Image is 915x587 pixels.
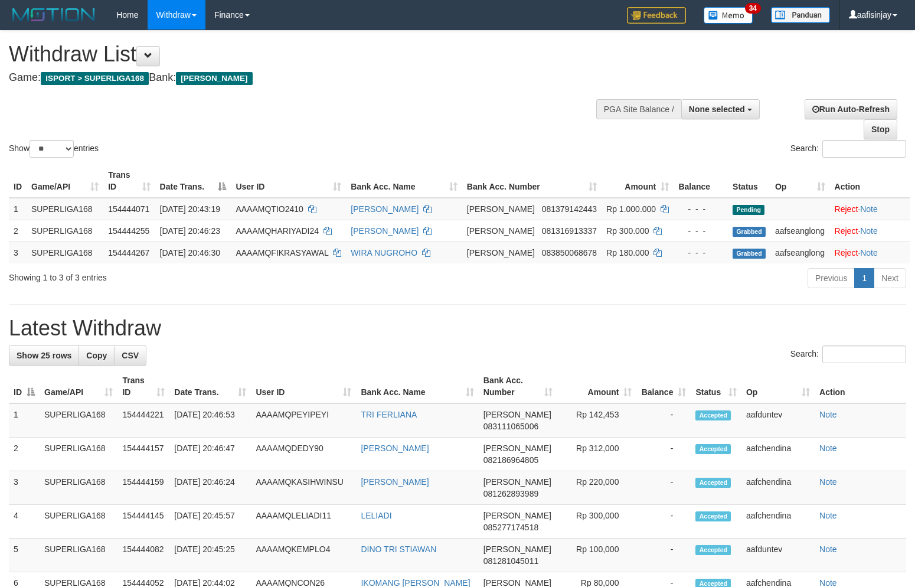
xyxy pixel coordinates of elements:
[695,444,731,454] span: Accepted
[108,204,149,214] span: 154444071
[741,370,815,403] th: Op: activate to sort column ascending
[695,478,731,488] span: Accepted
[835,204,858,214] a: Reject
[636,539,691,572] td: -
[122,351,139,360] span: CSV
[9,72,598,84] h4: Game: Bank:
[30,140,74,158] select: Showentries
[361,477,429,487] a: [PERSON_NAME]
[483,489,538,498] span: Copy 081262893989 to clipboard
[9,198,27,220] td: 1
[351,204,419,214] a: [PERSON_NAME]
[108,226,149,236] span: 154444255
[860,248,878,257] a: Note
[27,198,103,220] td: SUPERLIGA168
[805,99,897,119] a: Run Auto-Refresh
[251,370,356,403] th: User ID: activate to sort column ascending
[9,539,40,572] td: 5
[741,403,815,438] td: aafduntev
[117,505,169,539] td: 154444145
[9,220,27,242] td: 2
[770,164,830,198] th: Op: activate to sort column ascending
[790,345,906,363] label: Search:
[860,226,878,236] a: Note
[835,226,858,236] a: Reject
[467,204,535,214] span: [PERSON_NAME]
[9,403,40,438] td: 1
[483,556,538,566] span: Copy 081281045011 to clipboard
[557,370,637,403] th: Amount: activate to sort column ascending
[79,345,115,366] a: Copy
[361,544,436,554] a: DINO TRI STIAWAN
[9,471,40,505] td: 3
[251,505,356,539] td: AAAAMQLELIADI11
[40,539,117,572] td: SUPERLIGA168
[40,370,117,403] th: Game/API: activate to sort column ascending
[9,370,40,403] th: ID: activate to sort column descending
[681,99,760,119] button: None selected
[114,345,146,366] a: CSV
[636,438,691,471] td: -
[864,119,897,139] a: Stop
[117,539,169,572] td: 154444082
[9,267,372,283] div: Showing 1 to 3 of 3 entries
[819,443,837,453] a: Note
[606,248,649,257] span: Rp 180.000
[770,220,830,242] td: aafseanglong
[27,242,103,263] td: SUPERLIGA168
[557,438,637,471] td: Rp 312,000
[741,471,815,505] td: aafchendina
[117,438,169,471] td: 154444157
[169,505,251,539] td: [DATE] 20:45:57
[860,204,878,214] a: Note
[691,370,741,403] th: Status: activate to sort column ascending
[467,226,535,236] span: [PERSON_NAME]
[483,422,538,431] span: Copy 083111065006 to clipboard
[830,198,910,220] td: ·
[695,545,731,555] span: Accepted
[822,345,906,363] input: Search:
[636,471,691,505] td: -
[596,99,681,119] div: PGA Site Balance /
[160,248,220,257] span: [DATE] 20:46:30
[9,317,906,340] h1: Latest Withdraw
[86,351,107,360] span: Copy
[704,7,753,24] img: Button%20Memo.svg
[636,505,691,539] td: -
[351,248,417,257] a: WIRA NUGROHO
[483,544,551,554] span: [PERSON_NAME]
[854,268,874,288] a: 1
[483,477,551,487] span: [PERSON_NAME]
[351,226,419,236] a: [PERSON_NAME]
[542,204,597,214] span: Copy 081379142443 to clipboard
[9,505,40,539] td: 4
[361,443,429,453] a: [PERSON_NAME]
[542,226,597,236] span: Copy 081316913337 to clipboard
[9,140,99,158] label: Show entries
[819,511,837,520] a: Note
[169,539,251,572] td: [DATE] 20:45:25
[606,226,649,236] span: Rp 300.000
[9,43,598,66] h1: Withdraw List
[745,3,761,14] span: 34
[557,403,637,438] td: Rp 142,453
[41,72,149,85] span: ISPORT > SUPERLIGA168
[822,140,906,158] input: Search:
[108,248,149,257] span: 154444267
[17,351,71,360] span: Show 25 rows
[251,539,356,572] td: AAAAMQKEMPLO4
[741,505,815,539] td: aafchendina
[695,410,731,420] span: Accepted
[40,471,117,505] td: SUPERLIGA168
[236,204,303,214] span: AAAAMQTIO2410
[874,268,906,288] a: Next
[103,164,155,198] th: Trans ID: activate to sort column ascending
[689,105,745,114] span: None selected
[9,6,99,24] img: MOTION_logo.png
[819,544,837,554] a: Note
[627,7,686,24] img: Feedback.jpg
[467,248,535,257] span: [PERSON_NAME]
[117,403,169,438] td: 154444221
[678,203,723,215] div: - - -
[830,164,910,198] th: Action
